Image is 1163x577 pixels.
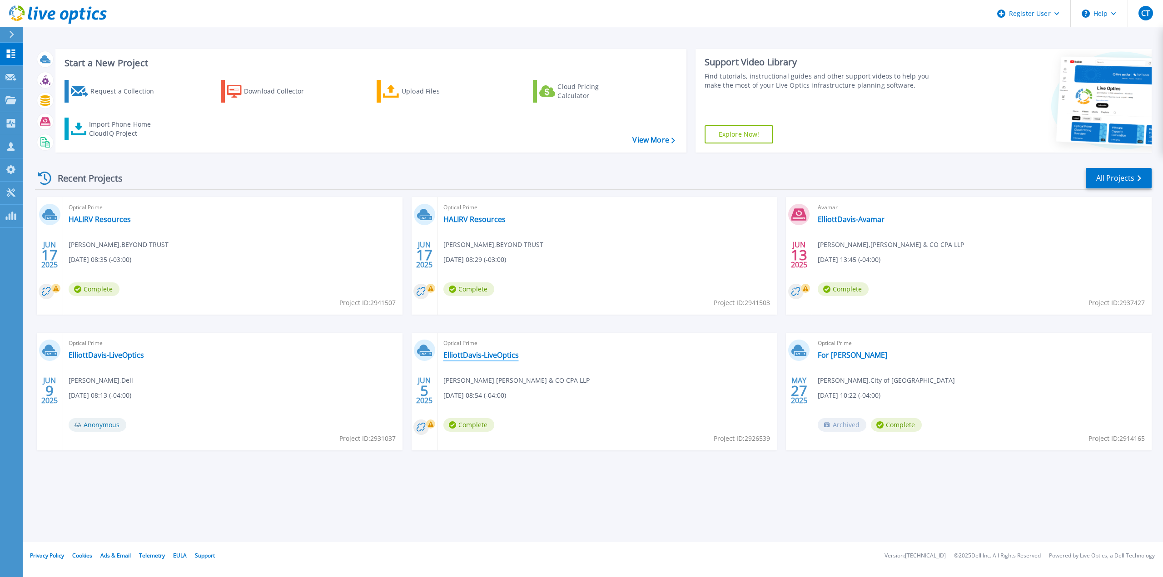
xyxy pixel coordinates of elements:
div: Recent Projects [35,167,135,189]
span: 9 [45,387,54,395]
span: [PERSON_NAME] , Dell [69,375,133,385]
a: Privacy Policy [30,552,64,559]
div: Find tutorials, instructional guides and other support videos to help you make the most of your L... [705,72,940,90]
span: Archived [818,418,866,432]
span: Optical Prime [443,338,772,348]
div: JUN 2025 [790,238,808,271]
span: [DATE] 08:29 (-03:00) [443,255,506,265]
a: ElliottDavis-Avamar [818,215,885,224]
span: 17 [416,251,432,259]
div: Request a Collection [90,82,163,100]
span: 27 [791,387,807,395]
span: CT [1141,10,1150,17]
span: Project ID: 2926539 [714,434,770,444]
a: All Projects [1086,168,1152,188]
a: Telemetry [139,552,165,559]
span: [PERSON_NAME] , BEYOND TRUST [69,240,169,250]
div: JUN 2025 [416,238,433,271]
a: Support [195,552,215,559]
div: Upload Files [402,82,474,100]
h3: Start a New Project [65,58,675,68]
span: [DATE] 10:22 (-04:00) [818,390,880,400]
span: [PERSON_NAME] , BEYOND TRUST [443,240,543,250]
span: Optical Prime [443,202,772,212]
span: Avamar [818,202,1146,212]
span: Project ID: 2941507 [339,298,396,308]
li: Version: [TECHNICAL_ID] [885,553,946,559]
span: 13 [791,251,807,259]
span: Project ID: 2941503 [714,298,770,308]
span: Project ID: 2931037 [339,434,396,444]
a: For [PERSON_NAME] [818,350,887,360]
span: Project ID: 2937427 [1088,298,1145,308]
span: Complete [871,418,922,432]
div: Support Video Library [705,56,940,68]
a: Request a Collection [65,80,166,103]
a: Ads & Email [100,552,131,559]
span: [PERSON_NAME] , City of [GEOGRAPHIC_DATA] [818,375,955,385]
li: © 2025 Dell Inc. All Rights Reserved [954,553,1041,559]
span: 17 [41,251,58,259]
span: Project ID: 2914165 [1088,434,1145,444]
span: Optical Prime [69,338,397,348]
span: Complete [69,282,119,296]
a: Cookies [72,552,92,559]
li: Powered by Live Optics, a Dell Technology [1049,553,1155,559]
a: HALIRV Resources [69,215,131,224]
a: Cloud Pricing Calculator [533,80,634,103]
span: 5 [420,387,428,395]
div: MAY 2025 [790,374,808,407]
span: [DATE] 13:45 (-04:00) [818,255,880,265]
span: [DATE] 08:35 (-03:00) [69,255,131,265]
div: Import Phone Home CloudIQ Project [89,120,160,138]
span: Complete [443,282,494,296]
a: EULA [173,552,187,559]
span: Optical Prime [818,338,1146,348]
a: Explore Now! [705,125,774,143]
div: Cloud Pricing Calculator [557,82,630,100]
div: Download Collector [244,82,317,100]
span: [PERSON_NAME] , [PERSON_NAME] & CO CPA LLP [818,240,964,250]
span: Complete [443,418,494,432]
a: Upload Files [377,80,478,103]
div: JUN 2025 [416,374,433,407]
a: View More [632,136,675,144]
span: Anonymous [69,418,126,432]
span: [DATE] 08:54 (-04:00) [443,390,506,400]
div: JUN 2025 [41,238,58,271]
a: ElliottDavis-LiveOptics [443,350,519,360]
span: [DATE] 08:13 (-04:00) [69,390,131,400]
div: JUN 2025 [41,374,58,407]
span: Complete [818,282,869,296]
a: HALIRV Resources [443,215,506,224]
a: ElliottDavis-LiveOptics [69,350,144,360]
span: [PERSON_NAME] , [PERSON_NAME] & CO CPA LLP [443,375,590,385]
a: Download Collector [221,80,322,103]
span: Optical Prime [69,202,397,212]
